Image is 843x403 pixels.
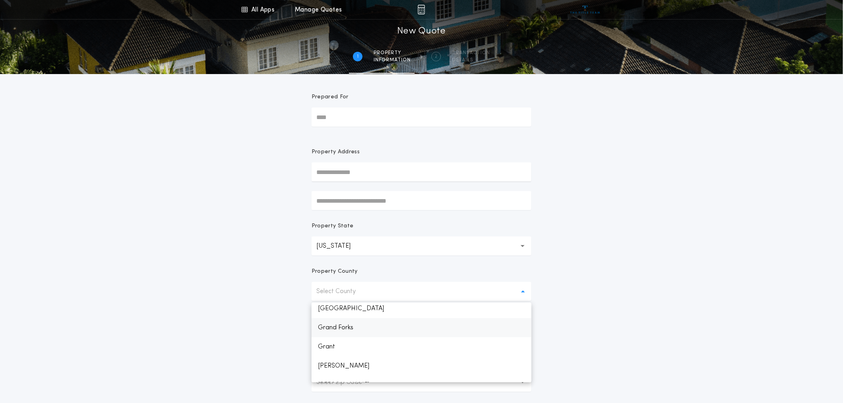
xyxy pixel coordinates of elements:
[418,5,425,14] img: img
[312,222,353,230] p: Property State
[312,373,531,392] button: Select Zip Code
[312,303,531,382] ul: Select County
[316,287,369,296] p: Select County
[312,376,531,395] p: [PERSON_NAME]
[435,53,438,60] h2: 2
[374,57,411,63] span: information
[312,93,349,101] p: Prepared For
[397,25,446,38] h1: New Quote
[452,50,490,56] span: Transaction
[312,337,531,356] p: Grant
[452,57,490,63] span: details
[312,108,531,127] input: Prepared For
[312,299,531,318] p: [GEOGRAPHIC_DATA]
[312,318,531,337] p: Grand Forks
[312,282,531,301] button: Select County
[570,6,600,14] img: vs-icon
[357,53,359,60] h2: 1
[316,241,363,251] p: [US_STATE]
[374,50,411,56] span: Property
[312,356,531,376] p: [PERSON_NAME]
[316,378,375,387] p: Select Zip Code
[312,237,531,256] button: [US_STATE]
[312,148,531,156] p: Property Address
[312,268,358,276] p: Property County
